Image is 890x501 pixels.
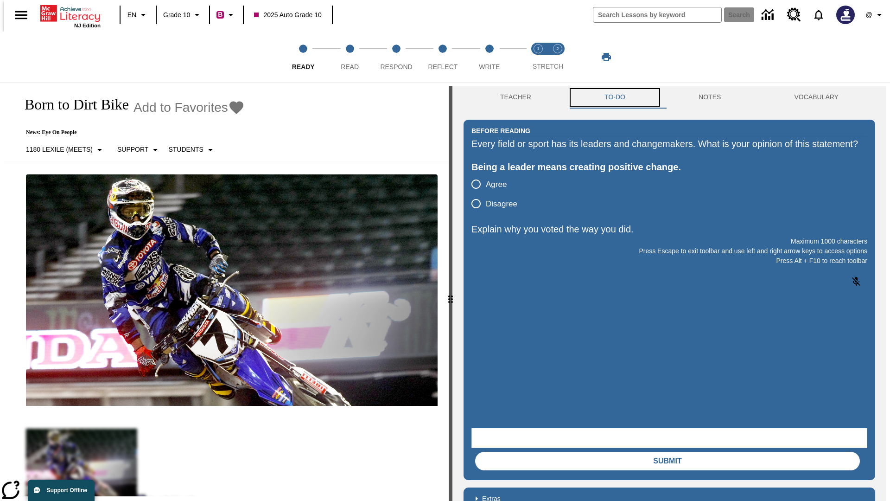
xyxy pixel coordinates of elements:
button: Read step 2 of 5 [323,32,376,83]
button: Submit [475,452,860,470]
span: Agree [486,179,507,191]
div: Home [40,3,101,28]
span: Read [341,63,359,71]
span: STRETCH [533,63,563,70]
button: Profile/Settings [860,6,890,23]
p: Press Alt + F10 to reach toolbar [471,256,867,266]
text: 1 [537,46,539,51]
a: Resource Center, Will open in new tab [782,2,807,27]
span: Reflect [428,63,458,71]
input: search field [593,7,721,22]
body: Explain why you voted the way you did. Maximum 1000 characters Press Alt + F10 to reach toolbar P... [4,7,135,16]
button: Scaffolds, Support [114,141,165,158]
button: Support Offline [28,480,95,501]
span: Ready [292,63,315,71]
button: Ready step 1 of 5 [276,32,330,83]
span: Support Offline [47,487,87,494]
span: NJ Edition [74,23,101,28]
button: Click to activate and allow voice recognition [845,270,867,293]
text: 2 [556,46,559,51]
span: Disagree [486,198,517,210]
span: 2025 Auto Grade 10 [254,10,321,20]
span: Grade 10 [163,10,190,20]
button: Write step 5 of 5 [463,32,516,83]
h1: Born to Dirt Bike [15,96,129,113]
img: Avatar [836,6,855,24]
button: Select Student [165,141,219,158]
span: Add to Favorites [133,100,228,115]
p: Support [117,145,148,154]
div: reading [4,86,449,496]
h2: Before Reading [471,126,530,136]
span: @ [865,10,872,20]
div: activity [452,86,886,501]
button: Teacher [464,86,568,109]
span: Respond [380,63,412,71]
button: TO-DO [568,86,662,109]
a: Data Center [756,2,782,28]
div: poll [471,174,525,213]
div: Instructional Panel Tabs [464,86,875,109]
div: Every field or sport has its leaders and changemakers. What is your opinion of this statement? [471,136,867,151]
span: EN [127,10,136,20]
button: Reflect step 4 of 5 [416,32,470,83]
span: Write [479,63,500,71]
p: Explain why you voted the way you did. [471,222,867,237]
a: Notifications [807,3,831,27]
span: B [218,9,222,20]
p: Students [168,145,203,154]
p: Maximum 1000 characters [471,237,867,246]
button: Select a new avatar [831,3,860,27]
p: 1180 Lexile (Meets) [26,145,93,154]
p: News: Eye On People [15,129,245,136]
button: Open side menu [7,1,35,29]
button: Language: EN, Select a language [123,6,153,23]
button: VOCABULARY [757,86,875,109]
button: Stretch Respond step 2 of 2 [544,32,571,83]
img: Motocross racer James Stewart flies through the air on his dirt bike. [26,174,438,406]
div: Being a leader means creating positive change. [471,160,867,174]
button: Stretch Read step 1 of 2 [525,32,552,83]
button: Grade: Grade 10, Select a grade [159,6,206,23]
button: NOTES [662,86,757,109]
button: Print [591,49,621,65]
button: Respond step 3 of 5 [369,32,423,83]
button: Select Lexile, 1180 Lexile (Meets) [22,141,109,158]
button: Boost Class color is violet red. Change class color [213,6,240,23]
button: Add to Favorites - Born to Dirt Bike [133,99,245,116]
p: Press Escape to exit toolbar and use left and right arrow keys to access options [471,246,867,256]
div: Press Enter or Spacebar and then press right and left arrow keys to move the slider [449,86,452,501]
